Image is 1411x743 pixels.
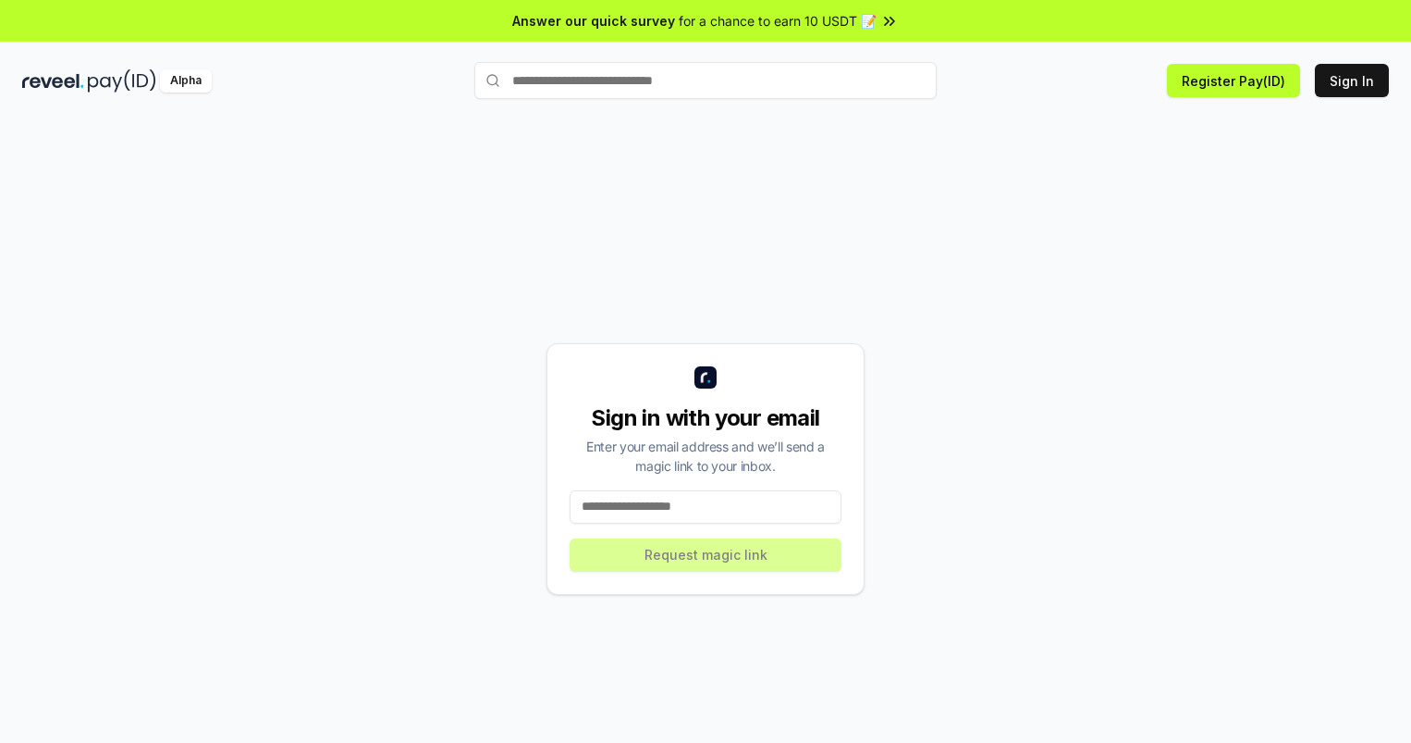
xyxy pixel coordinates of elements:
button: Register Pay(ID) [1167,64,1300,97]
div: Alpha [160,69,212,93]
span: for a chance to earn 10 USDT 📝 [679,11,877,31]
div: Sign in with your email [570,403,841,433]
span: Answer our quick survey [512,11,675,31]
img: pay_id [88,69,156,93]
div: Enter your email address and we’ll send a magic link to your inbox. [570,437,841,476]
img: reveel_dark [22,69,84,93]
button: Sign In [1315,64,1389,97]
img: logo_small [694,366,717,389]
